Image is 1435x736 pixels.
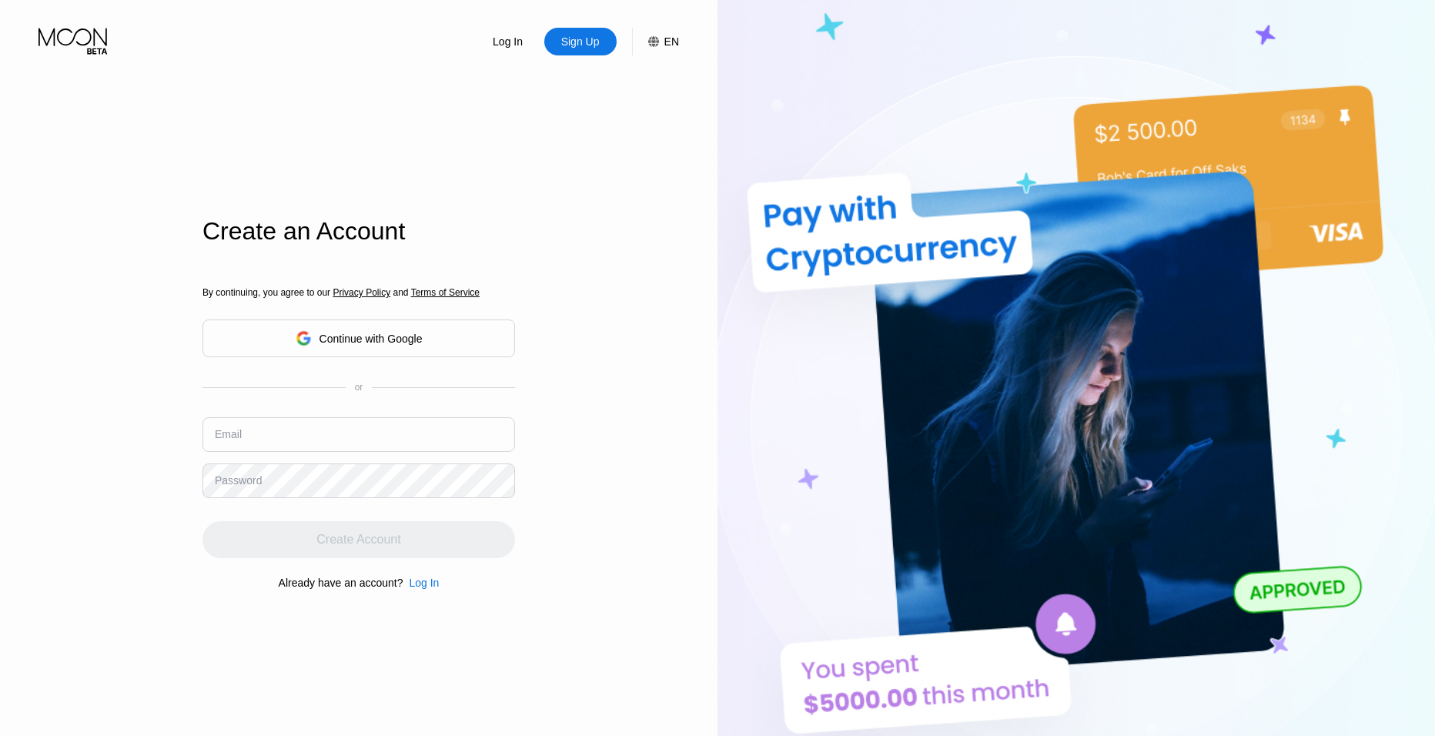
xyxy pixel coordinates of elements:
div: Continue with Google [202,319,515,357]
div: Create an Account [202,217,515,246]
div: or [355,382,363,393]
div: Password [215,474,262,487]
div: Log In [491,34,524,49]
div: Log In [472,28,544,55]
div: Already have an account? [279,577,403,589]
div: Sign Up [560,34,601,49]
span: Privacy Policy [333,287,390,298]
div: EN [664,35,679,48]
div: Sign Up [544,28,617,55]
div: Log In [403,577,439,589]
span: Terms of Service [411,287,480,298]
span: and [390,287,411,298]
div: Log In [409,577,439,589]
div: By continuing, you agree to our [202,287,515,298]
div: EN [632,28,679,55]
div: Email [215,428,242,440]
div: Continue with Google [319,333,423,345]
